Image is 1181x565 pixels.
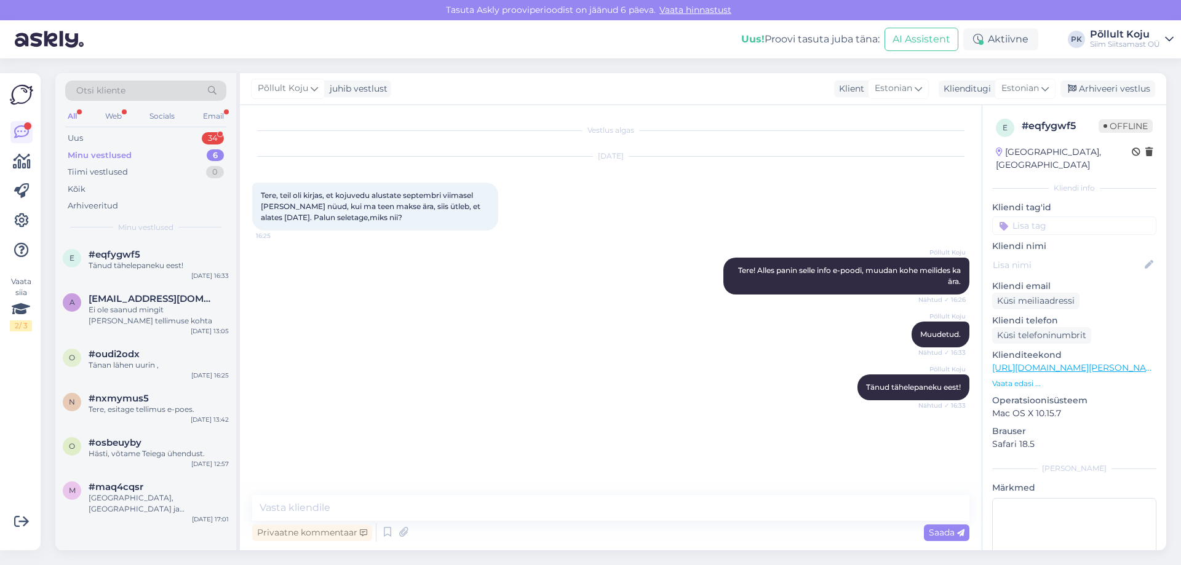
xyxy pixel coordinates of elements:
[1068,31,1085,48] div: PK
[866,382,961,392] span: Tänud tähelepaneku eest!
[992,201,1156,214] p: Kliendi tag'id
[738,266,963,286] span: Tere! Alles panin selle info e-poodi, muudan kohe meilides ka ära.
[69,486,76,495] span: m
[191,371,229,380] div: [DATE] 16:25
[191,415,229,424] div: [DATE] 13:42
[69,441,75,451] span: o
[992,481,1156,494] p: Märkmed
[68,149,132,162] div: Minu vestlused
[89,260,229,271] div: Tänud tähelepaneku eest!
[992,314,1156,327] p: Kliendi telefon
[918,295,966,304] span: Nähtud ✓ 16:26
[68,132,83,144] div: Uus
[920,312,966,321] span: Põllult Koju
[191,271,229,280] div: [DATE] 16:33
[920,248,966,257] span: Põllult Koju
[918,401,966,410] span: Nähtud ✓ 16:33
[996,146,1132,172] div: [GEOGRAPHIC_DATA], [GEOGRAPHIC_DATA]
[103,108,124,124] div: Web
[325,82,388,95] div: juhib vestlust
[65,108,79,124] div: All
[89,404,229,415] div: Tere, esitage tellimus e-poes.
[834,82,864,95] div: Klient
[993,258,1142,272] input: Lisa nimi
[992,394,1156,407] p: Operatsioonisüsteem
[939,82,991,95] div: Klienditugi
[70,253,74,263] span: e
[89,492,229,515] div: [GEOGRAPHIC_DATA], [GEOGRAPHIC_DATA] ja lähiümbruses kehtib tasuta tarne alates 18 € tellimusest,...
[89,249,140,260] span: #eqfygwf5
[10,320,32,331] div: 2 / 3
[918,348,966,357] span: Nähtud ✓ 16:33
[992,280,1156,293] p: Kliendi email
[1001,82,1039,95] span: Estonian
[68,183,85,196] div: Kõik
[963,28,1038,50] div: Aktiivne
[252,125,969,136] div: Vestlus algas
[191,326,229,336] div: [DATE] 13:05
[885,28,958,51] button: AI Assistent
[147,108,177,124] div: Socials
[992,438,1156,451] p: Safari 18.5
[1090,39,1160,49] div: Siim Siitsamast OÜ
[992,293,1080,309] div: Küsi meiliaadressi
[201,108,226,124] div: Email
[206,166,224,178] div: 0
[70,298,75,307] span: a
[191,459,229,468] div: [DATE] 12:57
[256,231,302,240] span: 16:25
[1022,119,1099,133] div: # eqfygwf5
[261,191,482,222] span: Tere, teil oli kirjas, et kojuvedu alustate septembri viimasel [PERSON_NAME] nüud, kui ma teen ma...
[89,293,217,304] span: antsujaan@gmail.com
[69,353,75,362] span: o
[992,362,1162,373] a: [URL][DOMAIN_NAME][PERSON_NAME]
[1003,123,1008,132] span: e
[252,151,969,162] div: [DATE]
[69,397,75,406] span: n
[992,183,1156,194] div: Kliendi info
[258,82,308,95] span: Põllult Koju
[992,463,1156,474] div: [PERSON_NAME]
[992,240,1156,253] p: Kliendi nimi
[1090,30,1160,39] div: Põllult Koju
[89,393,149,404] span: #nxmymus5
[992,425,1156,438] p: Brauser
[202,132,224,144] div: 34
[992,349,1156,362] p: Klienditeekond
[1099,119,1153,133] span: Offline
[1090,30,1174,49] a: Põllult KojuSiim Siitsamast OÜ
[920,330,961,339] span: Muudetud.
[992,378,1156,389] p: Vaata edasi ...
[920,365,966,374] span: Põllult Koju
[656,4,735,15] a: Vaata hinnastust
[10,276,32,331] div: Vaata siia
[875,82,912,95] span: Estonian
[89,349,140,360] span: #oudi2odx
[992,407,1156,420] p: Mac OS X 10.15.7
[741,33,765,45] b: Uus!
[68,166,128,178] div: Tiimi vestlused
[10,83,33,106] img: Askly Logo
[741,32,880,47] div: Proovi tasuta juba täna:
[1060,81,1155,97] div: Arhiveeri vestlus
[68,200,118,212] div: Arhiveeritud
[192,515,229,524] div: [DATE] 17:01
[89,304,229,326] div: Ei ole saanud mingit [PERSON_NAME] tellimuse kohta
[929,527,964,538] span: Saada
[89,481,143,492] span: #maq4cqsr
[252,524,372,541] div: Privaatne kommentaar
[992,327,1091,344] div: Küsi telefoninumbrit
[207,149,224,162] div: 6
[89,448,229,459] div: Hästi, võtame Teiega ühendust.
[76,84,125,97] span: Otsi kliente
[992,216,1156,235] input: Lisa tag
[118,222,173,233] span: Minu vestlused
[89,437,141,448] span: #osbeuyby
[89,360,229,371] div: Tänan lähen uurin ,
